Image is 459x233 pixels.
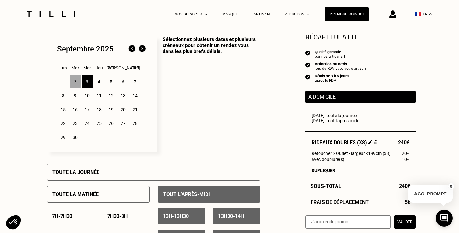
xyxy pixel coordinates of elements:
[106,75,117,88] div: 5
[52,213,72,219] p: 7h - 7h30
[82,75,93,88] div: 3
[107,213,128,219] p: 7h30 - 8h
[325,7,369,21] a: Prendre soin ici
[315,74,349,78] div: Délais de 3 à 5 jours
[315,78,349,83] div: après le RDV
[305,32,416,42] section: Récapitulatif
[205,13,207,15] img: Menu déroulant
[94,89,105,102] div: 11
[94,117,105,130] div: 25
[70,117,81,130] div: 23
[57,45,114,53] div: Septembre 2025
[130,75,141,88] div: 7
[58,117,69,130] div: 22
[58,89,69,102] div: 8
[130,89,141,102] div: 14
[24,11,77,17] img: Logo du service de couturière Tilli
[429,13,432,15] img: menu déroulant
[415,11,421,17] span: 🇫🇷
[253,12,270,16] a: Artisan
[106,117,117,130] div: 26
[312,140,378,146] span: Rideaux doublés (x8)
[70,75,81,88] div: 2
[70,89,81,102] div: 9
[82,89,93,102] div: 10
[70,103,81,116] div: 16
[94,103,105,116] div: 18
[94,75,105,88] div: 4
[70,131,81,144] div: 30
[118,89,129,102] div: 13
[52,191,99,197] p: Toute la matinée
[312,113,409,118] div: [DATE], toute la journée
[163,191,210,197] p: Tout l’après-midi
[305,183,416,189] div: Sous-Total
[305,50,310,56] img: icon list info
[308,94,413,100] p: À domicile
[389,10,396,18] img: icône connexion
[58,131,69,144] div: 29
[218,213,244,219] p: 13h30 - 14h
[118,103,129,116] div: 20
[118,117,129,130] div: 27
[127,44,137,54] img: Mois précédent
[157,36,260,152] p: Sélectionnez plusieurs dates et plusieurs créneaux pour obtenir un rendez vous dans les plus bref...
[222,12,238,16] a: Marque
[106,89,117,102] div: 12
[402,151,409,156] span: 20€
[305,215,391,229] input: J‘ai un code promo
[58,75,69,88] div: 1
[118,75,129,88] div: 6
[315,62,366,66] div: Validation du devis
[312,157,344,162] span: avec doublure(s)
[305,74,310,80] img: icon list info
[315,50,349,54] div: Qualité garantie
[402,157,409,162] span: 10€
[315,66,366,71] div: lors du RDV avec votre artisan
[374,140,378,144] img: Supprimer
[394,215,416,229] button: Valider
[130,117,141,130] div: 28
[130,103,141,116] div: 21
[312,118,409,123] div: [DATE], tout l’après-midi
[52,169,99,175] p: Toute la journée
[305,199,416,205] div: Frais de déplacement
[312,168,409,173] div: Dupliquer
[305,62,310,68] img: icon list info
[137,44,147,54] img: Mois suivant
[106,103,117,116] div: 19
[307,13,309,15] img: Menu déroulant à propos
[82,117,93,130] div: 24
[163,213,189,219] p: 13h - 13h30
[448,183,454,190] button: X
[312,151,390,156] span: Retoucher > Ourlet - largeur <199cm (x8)
[315,54,349,59] div: par nos artisans Tilli
[399,183,410,189] span: 240€
[58,103,69,116] div: 15
[405,199,410,205] span: 5€
[368,140,373,144] img: Éditer
[408,185,453,203] p: AGO_PROMPT
[82,103,93,116] div: 17
[398,140,409,146] span: 240€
